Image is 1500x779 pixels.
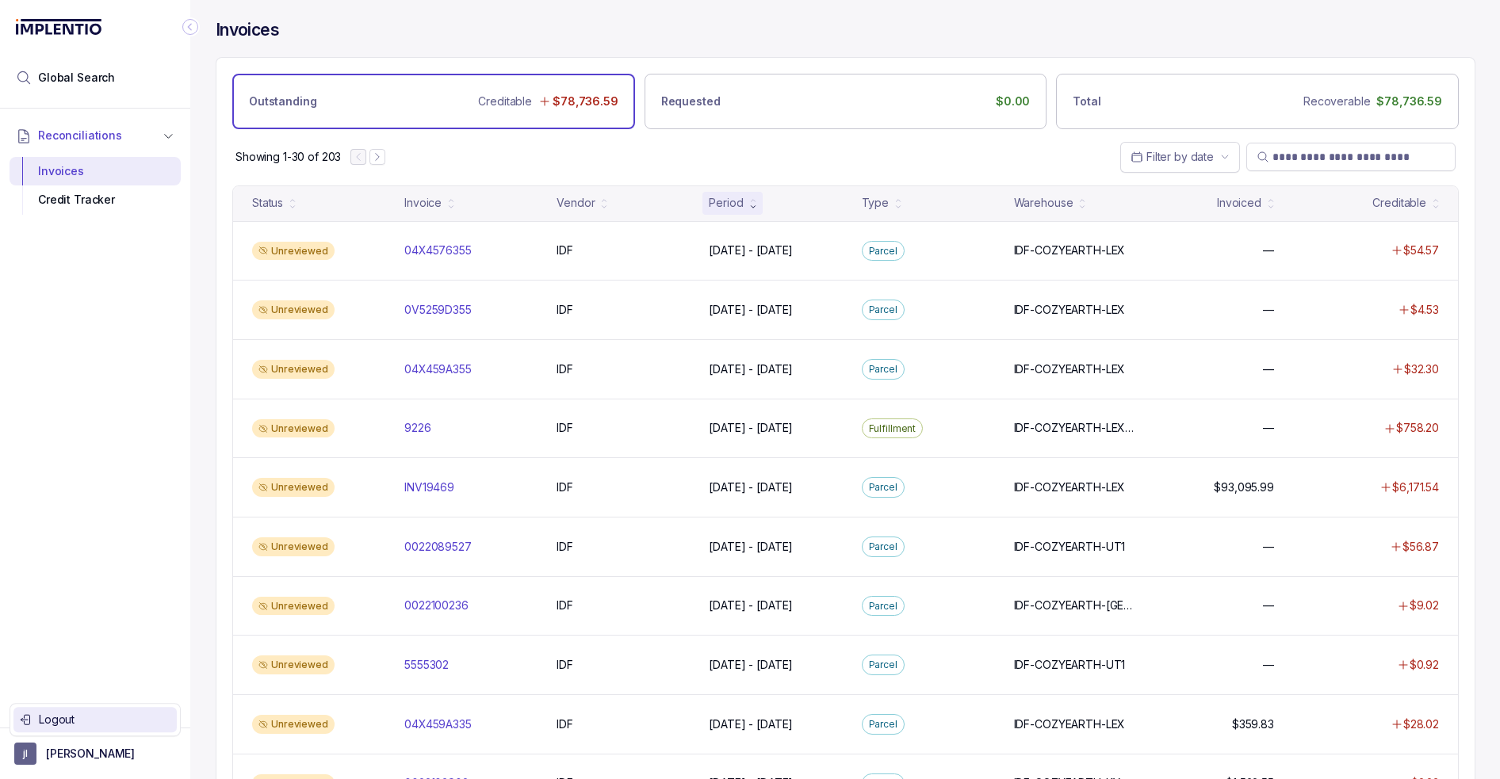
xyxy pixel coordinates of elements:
[709,420,793,436] p: [DATE] - [DATE]
[1263,361,1274,377] p: —
[1232,716,1274,732] p: $359.83
[1263,657,1274,673] p: —
[216,19,279,41] h4: Invoices
[869,302,897,318] p: Parcel
[404,716,472,732] p: 04X459A335
[1146,150,1214,163] span: Filter by date
[10,154,181,218] div: Reconciliations
[1404,361,1439,377] p: $32.30
[478,94,532,109] p: Creditable
[869,361,897,377] p: Parcel
[709,657,793,673] p: [DATE] - [DATE]
[404,539,472,555] p: 0022089527
[709,361,793,377] p: [DATE] - [DATE]
[235,149,341,165] div: Remaining page entries
[1217,195,1261,211] div: Invoiced
[1014,539,1126,555] p: IDF-COZYEARTH-UT1
[1410,657,1439,673] p: $0.92
[709,479,793,495] p: [DATE] - [DATE]
[252,195,283,211] div: Status
[1392,479,1439,495] p: $6,171.54
[1014,716,1126,732] p: IDF-COZYEARTH-LEX
[557,716,573,732] p: IDF
[1014,479,1126,495] p: IDF-COZYEARTH-LEX
[869,243,897,259] p: Parcel
[1376,94,1442,109] p: $78,736.59
[557,195,595,211] div: Vendor
[181,17,200,36] div: Collapse Icon
[252,360,335,379] div: Unreviewed
[1131,149,1214,165] search: Date Range Picker
[869,479,897,495] p: Parcel
[709,716,793,732] p: [DATE] - [DATE]
[869,657,897,673] p: Parcel
[1410,598,1439,613] p: $9.02
[557,361,573,377] p: IDF
[1403,716,1439,732] p: $28.02
[557,539,573,555] p: IDF
[709,539,793,555] p: [DATE] - [DATE]
[553,94,618,109] p: $78,736.59
[1410,302,1439,318] p: $4.53
[252,242,335,261] div: Unreviewed
[10,118,181,153] button: Reconciliations
[252,478,335,497] div: Unreviewed
[1402,539,1439,555] p: $56.87
[1214,479,1274,495] p: $93,095.99
[404,420,430,436] p: 9226
[252,655,335,674] div: Unreviewed
[22,157,168,185] div: Invoices
[404,302,472,318] p: 0V5259D355
[557,657,573,673] p: IDF
[369,149,385,165] button: Next Page
[1014,420,1135,436] p: IDF-COZYEARTH-LEX, IDF-COZYEARTH-OH, IDF-COZYEARTH-UT1
[404,242,472,258] p: 04X4576355
[1014,598,1135,613] p: IDF-COZYEARTH-[GEOGRAPHIC_DATA]
[1014,302,1126,318] p: IDF-COZYEARTH-LEX
[557,598,573,613] p: IDF
[404,657,449,673] p: 5555302
[557,242,573,258] p: IDF
[1263,539,1274,555] p: —
[1073,94,1100,109] p: Total
[1396,420,1439,436] p: $758.20
[252,300,335,319] div: Unreviewed
[38,128,122,143] span: Reconciliations
[14,743,176,765] button: User initials[PERSON_NAME]
[1014,657,1126,673] p: IDF-COZYEARTH-UT1
[557,302,573,318] p: IDF
[249,94,316,109] p: Outstanding
[1303,94,1370,109] p: Recoverable
[869,716,897,732] p: Parcel
[557,420,573,436] p: IDF
[1014,195,1073,211] div: Warehouse
[709,598,793,613] p: [DATE] - [DATE]
[252,419,335,438] div: Unreviewed
[46,746,135,762] p: [PERSON_NAME]
[869,598,897,614] p: Parcel
[14,743,36,765] span: User initials
[404,479,454,495] p: INV19469
[996,94,1030,109] p: $0.00
[1263,598,1274,613] p: —
[709,242,793,258] p: [DATE] - [DATE]
[404,361,472,377] p: 04X459A355
[1263,420,1274,436] p: —
[38,70,115,86] span: Global Search
[862,195,889,211] div: Type
[1403,242,1439,258] p: $54.57
[1014,361,1126,377] p: IDF-COZYEARTH-LEX
[404,598,469,613] p: 0022100236
[252,715,335,734] div: Unreviewed
[404,195,442,211] div: Invoice
[1263,302,1274,318] p: —
[252,597,335,616] div: Unreviewed
[1014,242,1126,258] p: IDF-COZYEARTH-LEX
[252,537,335,556] div: Unreviewed
[661,94,721,109] p: Requested
[869,539,897,555] p: Parcel
[869,421,916,437] p: Fulfillment
[39,712,170,727] p: Logout
[709,302,793,318] p: [DATE] - [DATE]
[235,149,341,165] p: Showing 1-30 of 203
